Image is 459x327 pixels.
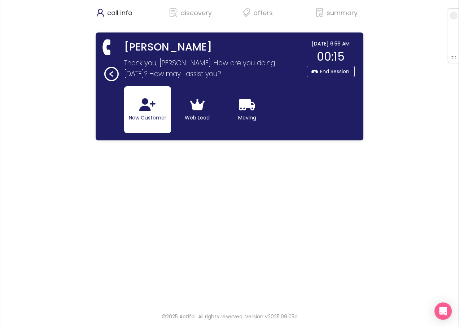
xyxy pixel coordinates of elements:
div: Open Intercom Messenger [434,302,452,320]
button: End Session [307,66,355,77]
p: call info [107,7,132,19]
strong: [PERSON_NAME] [124,40,212,55]
div: 00:15 [307,48,355,66]
span: phone [100,40,115,55]
p: Thank you, [PERSON_NAME]. How are you doing [DATE]? How may I assist you? [124,58,297,79]
div: call info [96,7,163,25]
span: user [96,8,105,17]
span: solution [169,8,178,17]
div: [DATE] 6:56 AM [307,40,355,48]
button: Web Lead [174,86,221,133]
span: file-done [315,8,324,17]
button: New Customer [124,86,171,133]
button: Moving [224,86,271,133]
p: offers [253,7,273,19]
p: discovery [180,7,212,19]
div: offers [242,7,309,25]
div: summary [315,7,358,25]
p: summary [327,7,358,19]
div: discovery [169,7,236,25]
span: tags [242,8,251,17]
